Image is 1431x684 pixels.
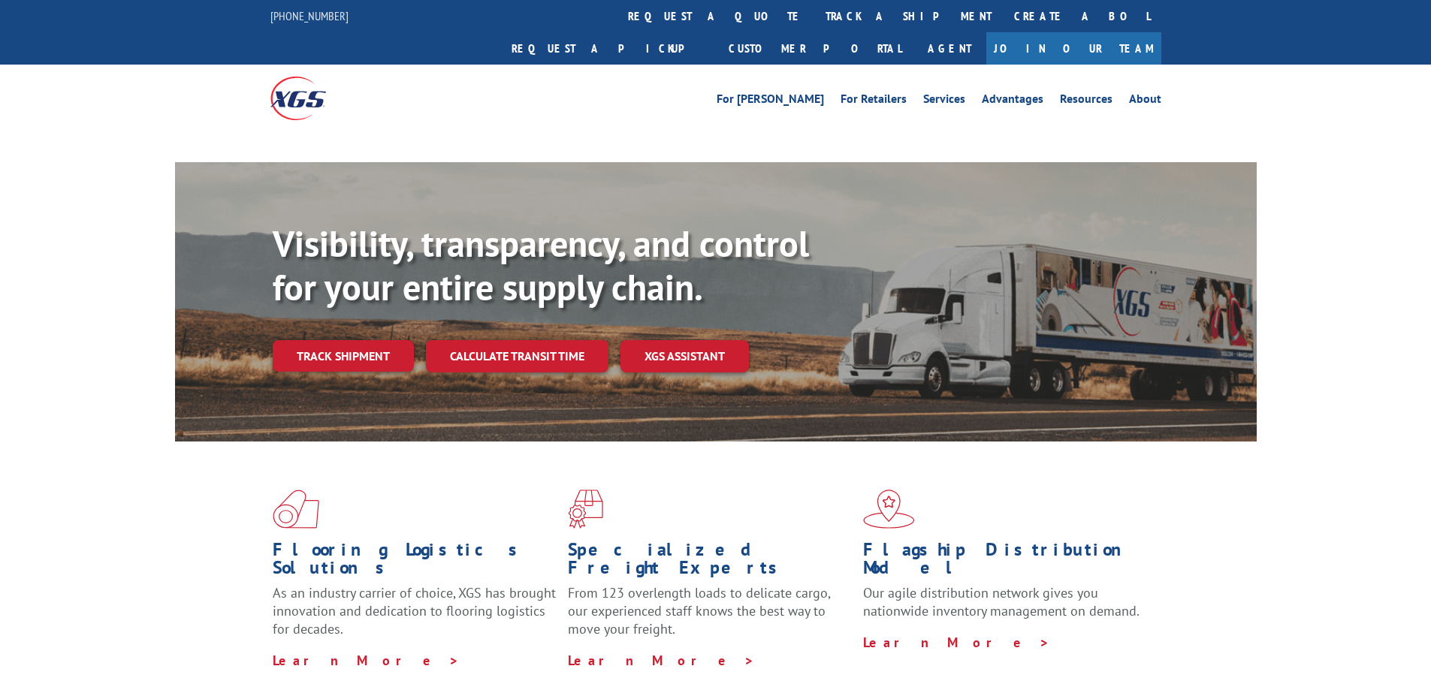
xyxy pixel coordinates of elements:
[568,490,603,529] img: xgs-icon-focused-on-flooring-red
[863,490,915,529] img: xgs-icon-flagship-distribution-model-red
[568,652,755,669] a: Learn More >
[273,220,809,310] b: Visibility, transparency, and control for your entire supply chain.
[500,32,717,65] a: Request a pickup
[568,584,852,651] p: From 123 overlength loads to delicate cargo, our experienced staff knows the best way to move you...
[273,541,557,584] h1: Flooring Logistics Solutions
[273,652,460,669] a: Learn More >
[982,93,1043,110] a: Advantages
[270,8,349,23] a: [PHONE_NUMBER]
[717,32,913,65] a: Customer Portal
[1060,93,1112,110] a: Resources
[273,490,319,529] img: xgs-icon-total-supply-chain-intelligence-red
[273,340,414,372] a: Track shipment
[620,340,749,372] a: XGS ASSISTANT
[863,634,1050,651] a: Learn More >
[986,32,1161,65] a: Join Our Team
[717,93,824,110] a: For [PERSON_NAME]
[1129,93,1161,110] a: About
[923,93,965,110] a: Services
[863,584,1140,619] span: Our agile distribution network gives you nationwide inventory management on demand.
[913,32,986,65] a: Agent
[273,584,556,637] span: As an industry carrier of choice, XGS has brought innovation and dedication to flooring logistics...
[568,541,852,584] h1: Specialized Freight Experts
[841,93,907,110] a: For Retailers
[426,340,608,372] a: Calculate transit time
[863,541,1147,584] h1: Flagship Distribution Model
